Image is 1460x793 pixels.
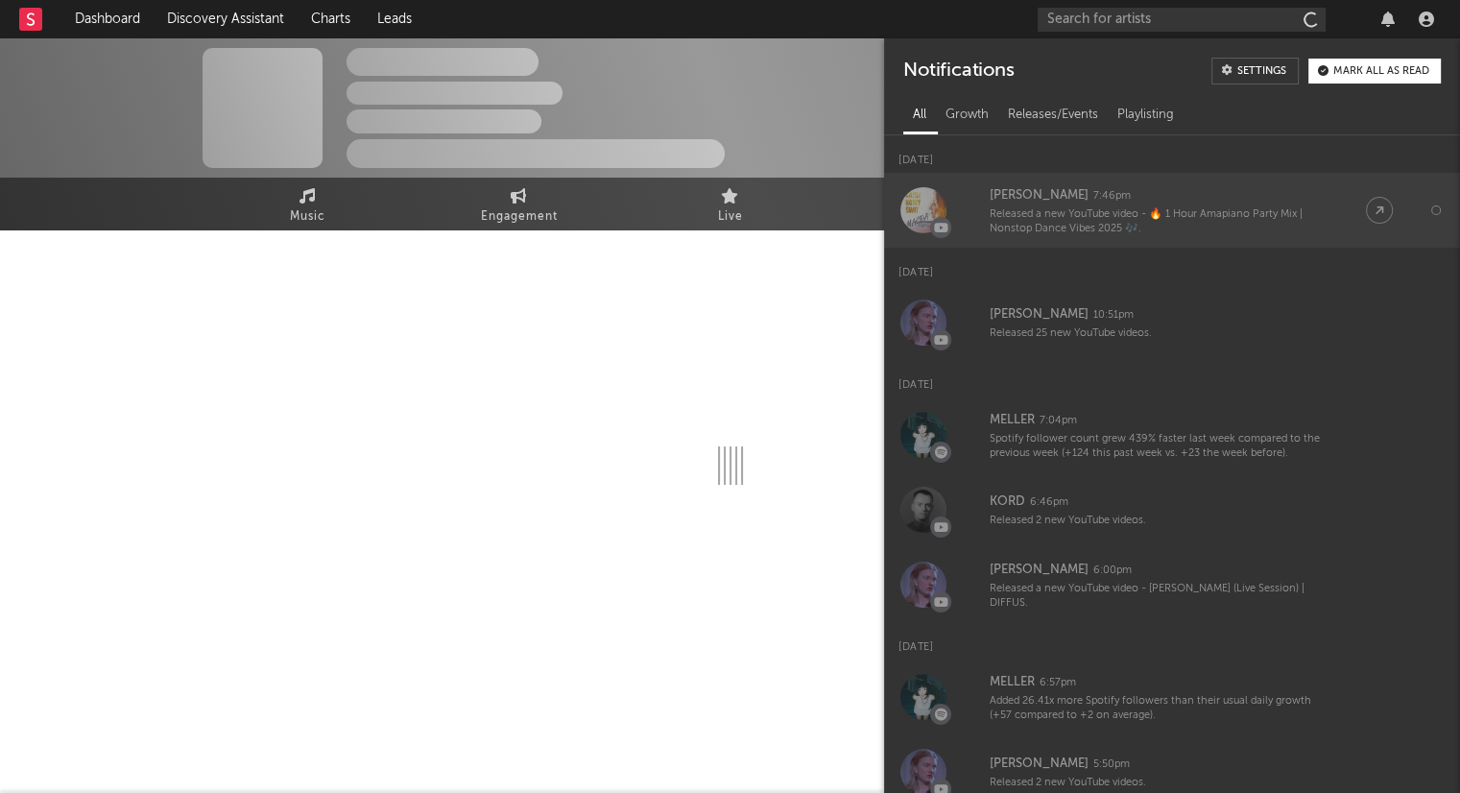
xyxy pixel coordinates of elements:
[990,491,1025,514] div: KORD
[884,360,1460,397] div: [DATE]
[990,776,1328,790] div: Released 2 new YouTube videos.
[936,99,998,132] div: Growth
[625,178,836,230] a: Live
[990,559,1089,582] div: [PERSON_NAME]
[1093,189,1131,204] div: 7:46pm
[990,432,1328,462] div: Spotify follower count grew 439% faster last week compared to the previous week (+124 this past w...
[1030,495,1068,510] div: 6:46pm
[884,135,1460,173] div: [DATE]
[990,671,1035,694] div: MELLER
[884,397,1460,472] a: MELLER7:04pmSpotify follower count grew 439% faster last week compared to the previous week (+124...
[990,694,1328,724] div: Added 26.41x more Spotify followers than their usual daily growth (+57 compared to +2 on average).
[414,178,625,230] a: Engagement
[481,205,558,228] span: Engagement
[990,582,1328,612] div: Released a new YouTube video - [PERSON_NAME] (Live Session) | DIFFUS.
[990,409,1035,432] div: MELLER
[836,178,1047,230] a: Audience
[990,184,1089,207] div: [PERSON_NAME]
[990,207,1328,237] div: Released a new YouTube video - 🔥 1 Hour Amapiano Party Mix | Nonstop Dance Vibes 2025 🎶.
[1237,66,1286,77] div: Settings
[1211,58,1299,84] a: Settings
[884,622,1460,660] div: [DATE]
[1093,757,1130,772] div: 5:50pm
[990,753,1089,776] div: [PERSON_NAME]
[903,99,936,132] div: All
[718,205,743,228] span: Live
[998,99,1108,132] div: Releases/Events
[203,178,414,230] a: Music
[990,303,1089,326] div: [PERSON_NAME]
[290,205,325,228] span: Music
[884,285,1460,360] a: [PERSON_NAME]10:51pmReleased 25 new YouTube videos.
[1038,8,1326,32] input: Search for artists
[1308,59,1441,84] button: Mark all as read
[903,58,1014,84] div: Notifications
[1093,308,1134,323] div: 10:51pm
[1040,676,1076,690] div: 6:57pm
[1333,66,1429,77] div: Mark all as read
[990,514,1328,528] div: Released 2 new YouTube videos.
[884,472,1460,547] a: KORD6:46pmReleased 2 new YouTube videos.
[884,547,1460,622] a: [PERSON_NAME]6:00pmReleased a new YouTube video - [PERSON_NAME] (Live Session) | DIFFUS.
[1108,99,1184,132] div: Playlisting
[990,326,1328,341] div: Released 25 new YouTube videos.
[884,660,1460,734] a: MELLER6:57pmAdded 26.41x more Spotify followers than their usual daily growth (+57 compared to +2...
[884,248,1460,285] div: [DATE]
[1040,414,1077,428] div: 7:04pm
[1093,564,1132,578] div: 6:00pm
[884,173,1460,248] a: [PERSON_NAME]7:46pmReleased a new YouTube video - 🔥 1 Hour Amapiano Party Mix | Nonstop Dance Vib...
